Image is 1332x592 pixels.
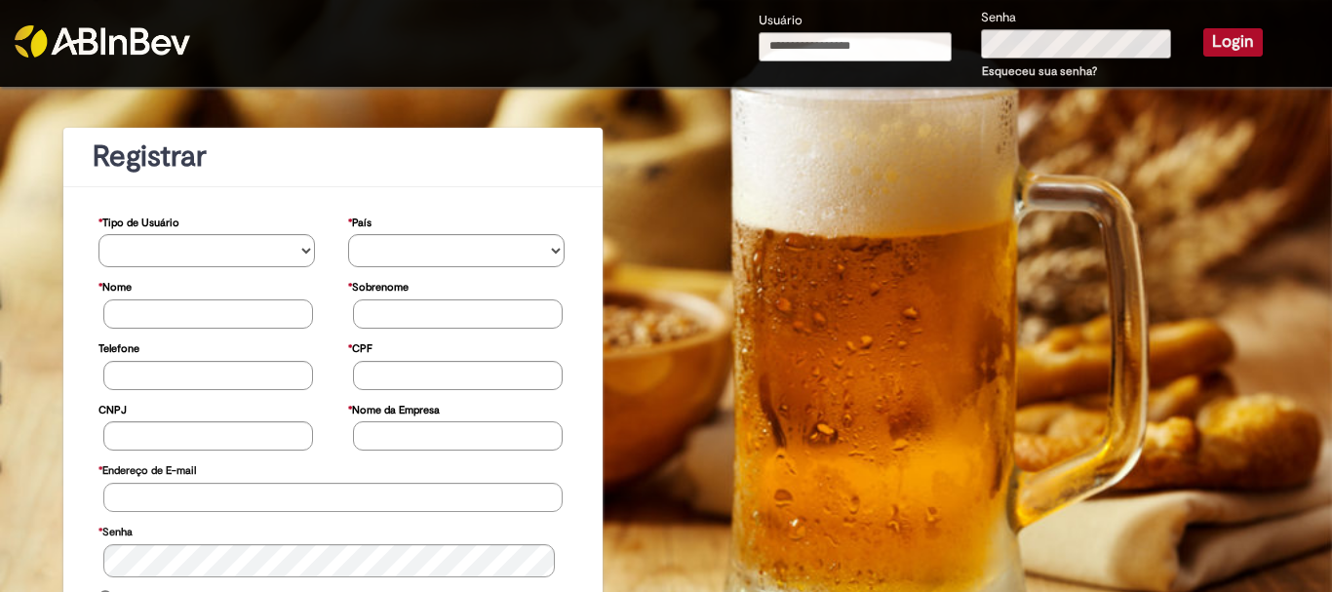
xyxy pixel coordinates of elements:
[98,333,139,361] label: Telefone
[98,271,132,299] label: Nome
[759,12,803,30] label: Usuário
[98,454,196,483] label: Endereço de E-mail
[93,140,573,173] h1: Registrar
[98,394,127,422] label: CNPJ
[348,333,372,361] label: CPF
[981,9,1016,27] label: Senha
[1203,28,1263,56] button: Login
[348,271,409,299] label: Sobrenome
[98,207,179,235] label: Tipo de Usuário
[15,25,190,58] img: ABInbev-white.png
[982,63,1097,79] a: Esqueceu sua senha?
[348,207,372,235] label: País
[348,394,440,422] label: Nome da Empresa
[98,516,133,544] label: Senha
